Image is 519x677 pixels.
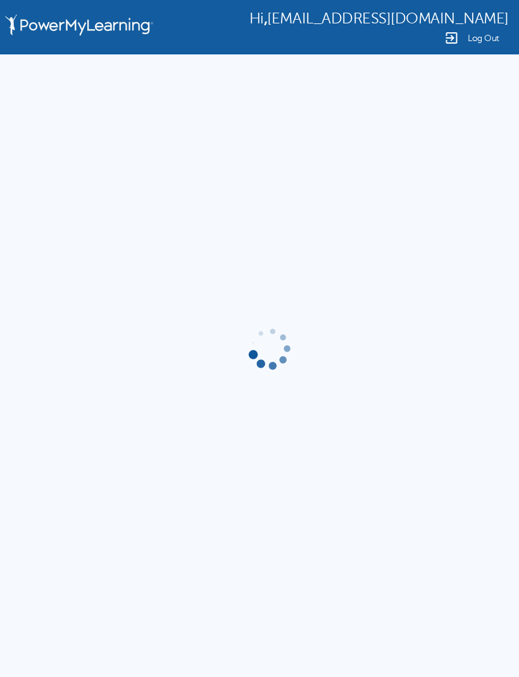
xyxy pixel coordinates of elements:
span: Hi [249,10,264,27]
div: , [249,9,509,27]
img: Logout Icon [444,30,459,46]
img: gif-load2.gif [246,325,293,372]
span: [EMAIL_ADDRESS][DOMAIN_NAME] [267,10,509,27]
span: Log Out [468,34,499,43]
